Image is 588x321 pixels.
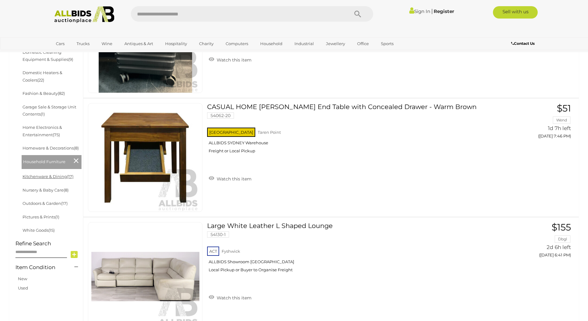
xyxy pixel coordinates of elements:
a: Pictures & Prints(1) [23,214,59,219]
a: Kitchenware & Dining(17) [23,174,73,179]
a: $51 Wend 1d 7h left ([DATE] 7:46 PM) [501,103,573,142]
a: Sports [377,39,398,49]
span: (15) [48,228,55,233]
span: Household Furniture [23,157,69,165]
a: New [18,276,27,281]
a: Hospitality [161,39,191,49]
a: Garage Sale & Storage Unit Contents(1) [23,104,76,116]
a: Outdoors & Garden(17) [23,201,68,206]
a: CASUAL HOME [PERSON_NAME] End Table with Concealed Drawer - Warm Brown 54062-20 [GEOGRAPHIC_DATA]... [212,103,491,158]
a: Cars [52,39,69,49]
a: Charity [195,39,218,49]
h4: Refine Search [15,241,81,247]
span: (82) [58,91,65,96]
span: (17) [67,174,73,179]
span: $51 [557,103,571,114]
a: Used [18,285,28,290]
span: (1) [41,112,45,116]
span: (8) [64,188,69,192]
a: Fashion & Beauty(82) [23,91,65,96]
span: (22) [37,78,44,82]
span: Watch this item [215,295,252,301]
a: Watch this item [207,55,253,64]
a: Trucks [73,39,94,49]
a: Wine [98,39,116,49]
span: (1) [55,214,59,219]
a: [GEOGRAPHIC_DATA] [52,49,104,59]
span: Watch this item [215,57,252,63]
h4: Item Condition [15,264,65,270]
span: (17) [61,201,68,206]
span: | [431,8,433,15]
a: Household [256,39,286,49]
a: Industrial [290,39,318,49]
a: Homeware & Decorations(8) [23,146,79,150]
a: Jewellery [322,39,349,49]
a: Domestic Heaters & Coolers(22) [23,70,62,82]
span: $155 [552,222,571,233]
a: Sign In [409,8,430,14]
a: Nursery & Baby Care(8) [23,188,69,192]
a: Register [434,8,454,14]
img: 54062-20a.jpeg [91,103,199,212]
a: Computers [222,39,252,49]
img: Allbids.com.au [51,6,118,23]
span: (75) [53,132,60,137]
a: Watch this item [207,174,253,183]
a: White Goods(15) [23,228,55,233]
a: Large White Leather L Shaped Lounge 54130-1 ACT Fyshwick ALLBIDS Showroom [GEOGRAPHIC_DATA] Local... [212,222,491,277]
a: Antiques & Art [120,39,157,49]
a: Home Electronics & Entertainment(75) [23,125,62,137]
button: Search [342,6,373,22]
a: $155 Dbgl 2d 6h left ([DATE] 6:41 PM) [501,222,573,261]
b: Contact Us [511,41,535,46]
a: Watch this item [207,293,253,302]
span: (8) [74,146,79,150]
a: Office [353,39,373,49]
a: Contact Us [511,40,536,47]
span: (9) [68,57,73,62]
a: Sell with us [493,6,538,19]
span: Watch this item [215,176,252,182]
